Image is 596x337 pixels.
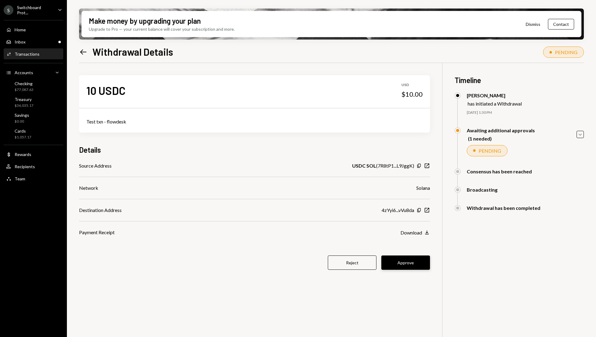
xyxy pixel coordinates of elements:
[15,128,31,134] div: Cards
[467,168,532,174] div: Consensus has been reached
[15,81,33,86] div: Checking
[467,92,522,98] div: [PERSON_NAME]
[86,84,126,97] div: 10 USDC
[4,79,63,94] a: Checking$77,087.63
[518,17,548,31] button: Dismiss
[79,207,122,214] div: Destination Address
[17,5,53,15] div: Switchboard Prot...
[548,19,574,30] button: Contact
[15,103,33,108] div: $36,035.17
[401,90,423,99] div: $10.00
[4,48,63,59] a: Transactions
[468,136,535,141] div: (1 needed)
[555,49,577,55] div: PENDING
[79,229,115,236] div: Payment Receipt
[15,97,33,102] div: Treasury
[15,176,25,181] div: Team
[79,162,112,169] div: Source Address
[15,27,26,32] div: Home
[467,127,535,133] div: Awaiting additional approvals
[4,149,63,160] a: Rewards
[15,119,29,124] div: $0.00
[479,148,501,154] div: PENDING
[4,127,63,141] a: Cards$1,057.17
[401,82,423,88] div: USD
[4,24,63,35] a: Home
[4,173,63,184] a: Team
[467,187,497,193] div: Broadcasting
[4,67,63,78] a: Accounts
[15,113,29,118] div: Savings
[382,207,414,214] div: 4zYyi6...vVu8da
[467,110,584,115] div: [DATE] 1:30 PM
[467,205,540,211] div: Withdrawal has been completed
[79,145,101,155] h3: Details
[400,229,430,236] button: Download
[15,51,40,57] div: Transactions
[416,184,430,192] div: Solana
[468,101,522,106] div: has initiated a Withdrawal
[352,162,376,169] b: USDC SOL
[86,118,423,125] div: Test txn - flowdesk
[4,111,63,125] a: Savings$0.00
[15,164,35,169] div: Recipients
[15,39,26,44] div: Inbox
[400,230,422,235] div: Download
[92,46,173,58] h1: Withdrawal Details
[4,36,63,47] a: Inbox
[15,87,33,92] div: $77,087.63
[4,95,63,109] a: Treasury$36,035.17
[381,255,430,270] button: Approve
[352,162,414,169] div: ( 7R8tP1...L9JggK )
[15,152,31,157] div: Rewards
[89,16,201,26] div: Make money by upgrading your plan
[89,26,235,32] div: Upgrade to Pro — your current balance will cover your subscription and more.
[15,70,33,75] div: Accounts
[455,75,584,85] h3: Timeline
[4,161,63,172] a: Recipients
[4,5,13,15] div: S
[328,255,376,270] button: Reject
[79,184,98,192] div: Network
[15,135,31,140] div: $1,057.17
